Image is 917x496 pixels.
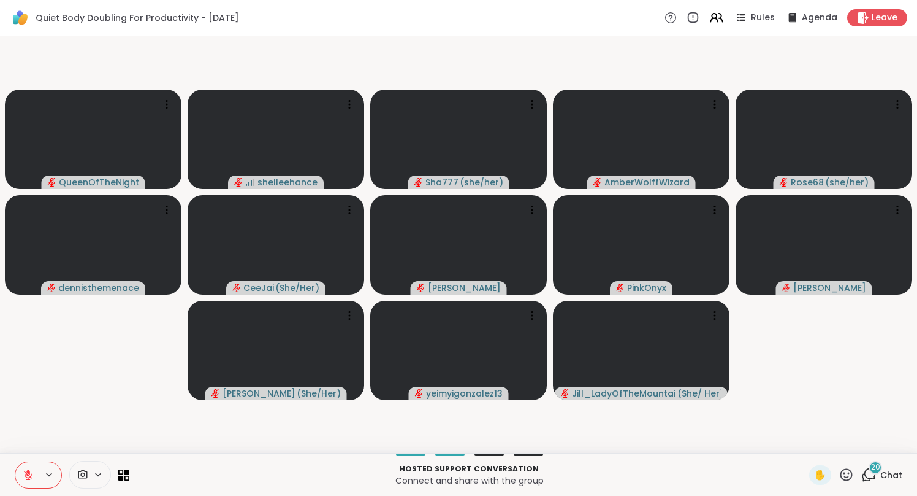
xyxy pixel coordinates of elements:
span: [PERSON_NAME] [793,282,866,294]
span: [PERSON_NAME] [223,387,295,400]
span: audio-muted [47,284,56,292]
span: Chat [880,469,902,481]
span: audio-muted [232,284,241,292]
span: Agenda [802,12,837,24]
span: audio-muted [414,178,423,187]
span: CeeJai [243,282,274,294]
span: ( She/ Her ) [677,387,721,400]
span: 20 [871,462,880,473]
span: audio-muted [234,178,243,187]
span: audio-muted [593,178,602,187]
span: Quiet Body Doubling For Productivity - [DATE] [36,12,239,24]
span: audio-muted [616,284,625,292]
span: [PERSON_NAME] [428,282,501,294]
span: audio-muted [782,284,791,292]
p: Connect and share with the group [137,475,802,487]
p: Hosted support conversation [137,463,802,475]
img: ShareWell Logomark [10,7,31,28]
span: audio-muted [48,178,56,187]
span: ( She/Her ) [275,282,319,294]
span: audio-muted [211,389,220,398]
span: audio-muted [561,389,569,398]
span: ( She/Her ) [297,387,341,400]
span: Rules [751,12,775,24]
span: AmberWolffWizard [604,176,690,188]
span: QueenOfTheNight [59,176,139,188]
span: PinkOnyx [627,282,666,294]
span: ( she/her ) [825,176,869,188]
span: ( she/her ) [460,176,503,188]
span: audio-muted [417,284,425,292]
span: ✋ [814,468,826,482]
span: Jill_LadyOfTheMountain [572,387,676,400]
span: Rose68 [791,176,824,188]
span: dennisthemenace [58,282,139,294]
span: Sha777 [425,176,458,188]
span: Leave [872,12,897,24]
span: audio-muted [780,178,788,187]
span: yeimyigonzalez13 [426,387,503,400]
span: audio-muted [415,389,424,398]
span: shelleehance [257,176,318,188]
